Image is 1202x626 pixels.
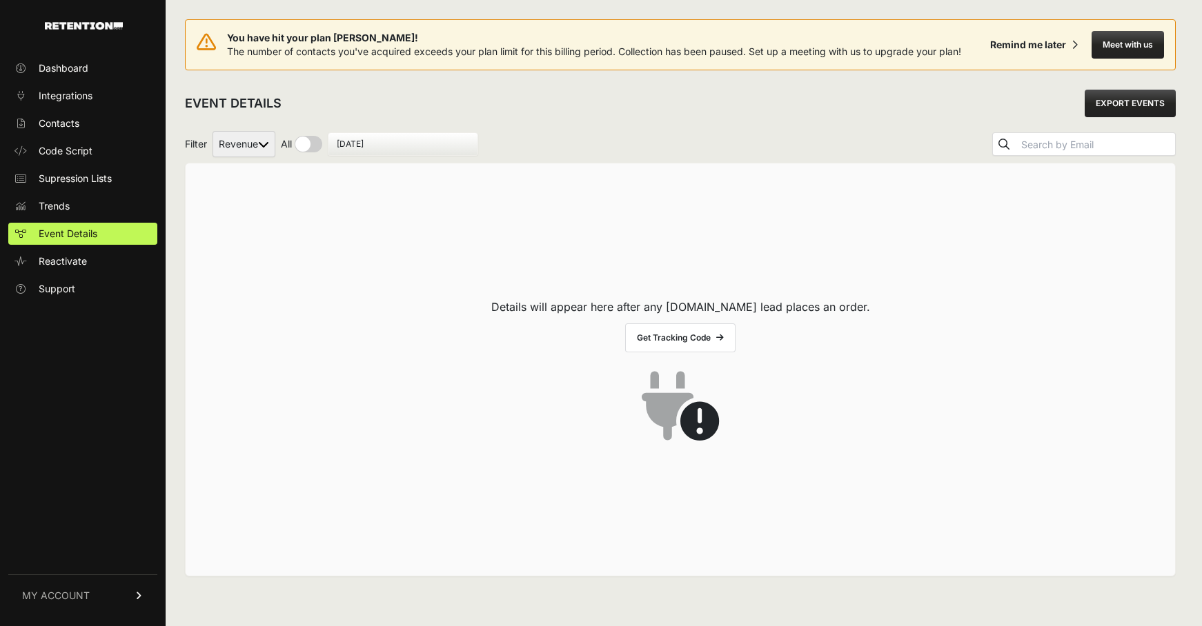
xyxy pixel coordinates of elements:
button: Remind me later [985,32,1083,57]
a: Support [8,278,157,300]
span: You have hit your plan [PERSON_NAME]! [227,31,961,45]
h2: EVENT DETAILS [185,94,282,113]
a: Trends [8,195,157,217]
a: Reactivate [8,250,157,272]
span: MY ACCOUNT [22,589,90,603]
span: Contacts [39,117,79,130]
a: Integrations [8,85,157,107]
span: Reactivate [39,254,87,268]
span: Supression Lists [39,172,112,185]
a: EXPORT EVENTS [1085,90,1176,117]
a: Dashboard [8,57,157,79]
a: Code Script [8,140,157,162]
a: Contacts [8,112,157,134]
span: Integrations [39,89,92,103]
span: The number of contacts you've acquired exceeds your plan limit for this billing period. Collectio... [227,46,961,57]
span: Event Details [39,227,97,241]
button: Meet with us [1092,31,1164,59]
p: Details will appear here after any [DOMAIN_NAME] lead places an order. [491,299,870,315]
a: MY ACCOUNT [8,574,157,616]
span: Support [39,282,75,296]
span: Code Script [39,144,92,158]
select: Filter [213,131,275,157]
span: Dashboard [39,61,88,75]
span: Filter [185,137,207,151]
a: Supression Lists [8,168,157,190]
a: Get Tracking Code [625,323,736,352]
a: Event Details [8,223,157,245]
input: Search by Email [1018,135,1175,154]
span: Trends [39,199,70,213]
div: Remind me later [990,38,1066,52]
img: Retention.com [45,22,123,30]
